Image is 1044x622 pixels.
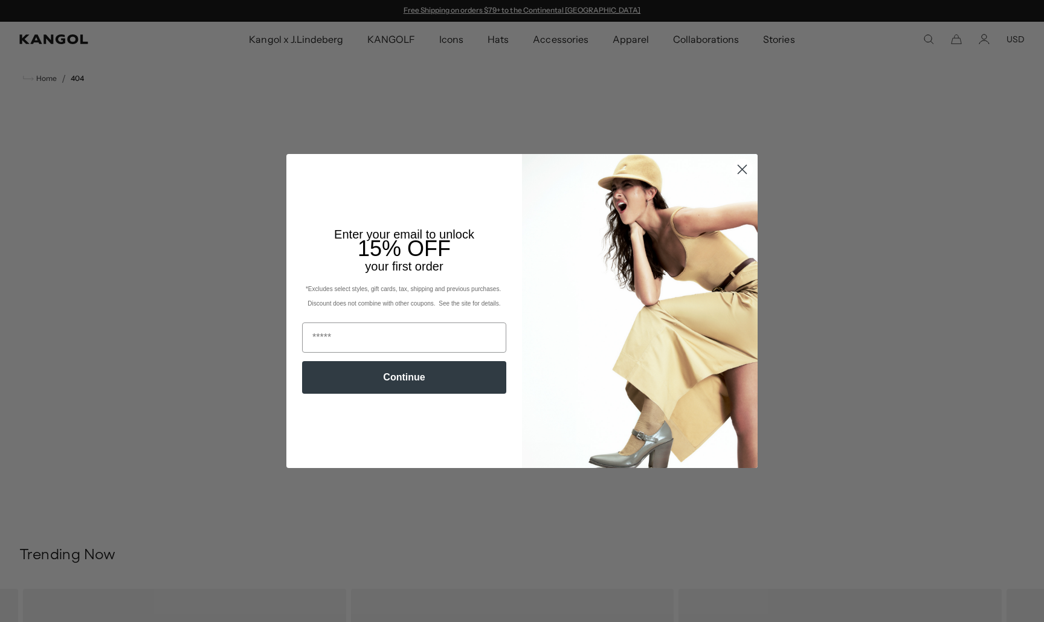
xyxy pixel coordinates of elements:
img: 93be19ad-e773-4382-80b9-c9d740c9197f.jpeg [522,154,758,468]
button: Close dialog [732,159,753,180]
input: Email [302,322,506,353]
span: your first order [365,260,443,273]
button: Continue [302,361,506,394]
span: *Excludes select styles, gift cards, tax, shipping and previous purchases. Discount does not comb... [306,286,503,307]
span: Enter your email to unlock [334,228,474,241]
span: 15% OFF [358,236,451,261]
